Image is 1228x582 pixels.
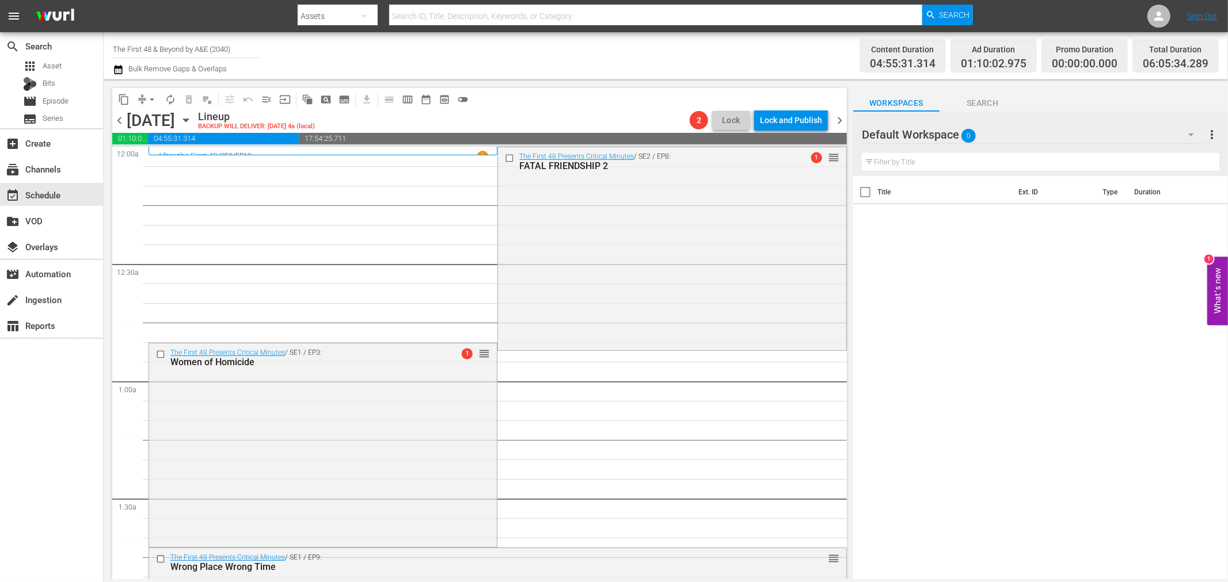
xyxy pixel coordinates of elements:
[299,133,847,144] span: 17:54:25.711
[127,64,227,73] span: Bulk Remove Gaps & Overlaps
[43,60,62,72] span: Asset
[23,94,37,108] span: Episode
[43,78,55,89] span: Bits
[118,94,130,105] span: content_copy
[220,152,235,160] p: SE9 /
[202,94,213,105] span: playlist_remove_outlined
[1012,176,1096,208] th: Ext. ID
[353,88,376,110] span: Download as CSV
[279,94,291,105] span: input
[6,189,20,202] span: Schedule
[198,123,315,131] div: BACKUP WILL DELIVER: [DATE] 4a (local)
[454,90,472,109] span: 24 hours Lineup View is OFF
[828,552,839,564] button: reorder
[457,94,469,105] span: toggle_off
[481,152,485,160] p: 1
[519,152,786,171] div: / SE2 / EP8:
[6,215,20,228] span: VOD
[870,41,936,58] div: Content Duration
[1187,12,1217,21] a: Sign Out
[811,152,822,163] span: 1
[6,293,20,307] span: Ingestion
[877,176,1012,208] th: Title
[420,94,432,105] span: date_range_outlined
[28,3,83,30] img: ans4CAIJ8jUAAAAAAAAAAAAAAAAAAAAAAAAgQb4GAAAAAAAAAAAAAAAAAAAAAAAAJMjXAAAAAAAAAAAAAAAAAAAAAAAAgAT5G...
[853,96,940,110] span: Workspaces
[23,59,37,73] span: Asset
[940,5,970,25] span: Search
[398,90,417,109] span: Week Calendar View
[235,152,252,160] p: EP10
[7,9,21,23] span: menu
[519,160,786,171] div: FATAL FRIENDSHIP 2
[6,40,20,53] span: Search
[717,114,745,127] span: Lock
[1206,128,1219,141] span: more_vert
[198,110,315,123] div: Lineup
[239,90,257,109] span: Revert to Primary Episode
[317,90,335,109] span: Create Search Block
[23,112,37,126] span: subtitles
[417,90,435,109] span: Month Calendar View
[170,561,782,572] div: Wrong Place Wrong Time
[754,110,828,131] button: Lock and Publish
[690,116,708,125] span: 2
[1143,58,1208,71] span: 06:05:34.289
[1096,176,1128,208] th: Type
[828,151,839,163] button: reorder
[170,349,437,367] div: / SE1 / EP3:
[961,58,1026,71] span: 01:10:02.975
[1204,255,1214,264] div: 1
[261,94,272,105] span: menu_open
[376,88,398,110] span: Day Calendar View
[478,347,490,359] button: reorder
[961,41,1026,58] div: Ad Duration
[112,113,127,128] span: chevron_left
[146,94,158,105] span: arrow_drop_down
[294,88,317,110] span: Refresh All Search Blocks
[115,90,133,109] span: Copy Lineup
[6,137,20,151] span: Create
[1052,58,1117,71] span: 00:00:00.000
[1207,257,1228,326] button: Open Feedback Widget
[170,553,285,561] a: The First 48 Presents Critical Minutes
[828,151,839,164] span: reorder
[828,552,839,565] span: reorder
[218,152,220,160] p: /
[1128,176,1197,208] th: Duration
[339,94,350,105] span: subtitles_outlined
[148,133,299,144] span: 04:55:31.314
[23,77,37,91] div: Bits
[713,111,750,130] button: Lock
[435,90,454,109] span: View Backup
[862,118,1205,151] div: Default Workspace
[519,152,634,160] a: The First 48 Presents Critical Minutes
[832,113,847,128] span: chevron_right
[127,111,175,130] div: [DATE]
[136,94,148,105] span: compress
[402,94,413,105] span: calendar_view_week_outlined
[320,94,332,105] span: pageview_outlined
[276,90,294,109] span: Update Metadata from Key Asset
[302,94,313,105] span: auto_awesome_motion_outlined
[922,5,973,25] button: Search
[335,90,353,109] span: Create Series Block
[462,349,473,359] span: 1
[6,267,20,281] span: Automation
[112,133,148,144] span: 01:10:02.975
[1052,41,1117,58] div: Promo Duration
[870,58,936,71] span: 04:55:31.314
[180,90,198,109] span: Select an event to delete
[158,151,218,160] a: After the First 48
[170,357,437,367] div: Women of Homicide
[6,163,20,177] span: Channels
[760,110,822,131] div: Lock and Publish
[478,347,490,360] span: reorder
[165,94,176,105] span: autorenew_outlined
[439,94,450,105] span: preview_outlined
[170,349,285,357] a: The First 48 Presents Critical Minutes
[1206,121,1219,148] button: more_vert
[1143,41,1208,58] div: Total Duration
[961,124,976,148] span: 0
[43,95,69,107] span: Episode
